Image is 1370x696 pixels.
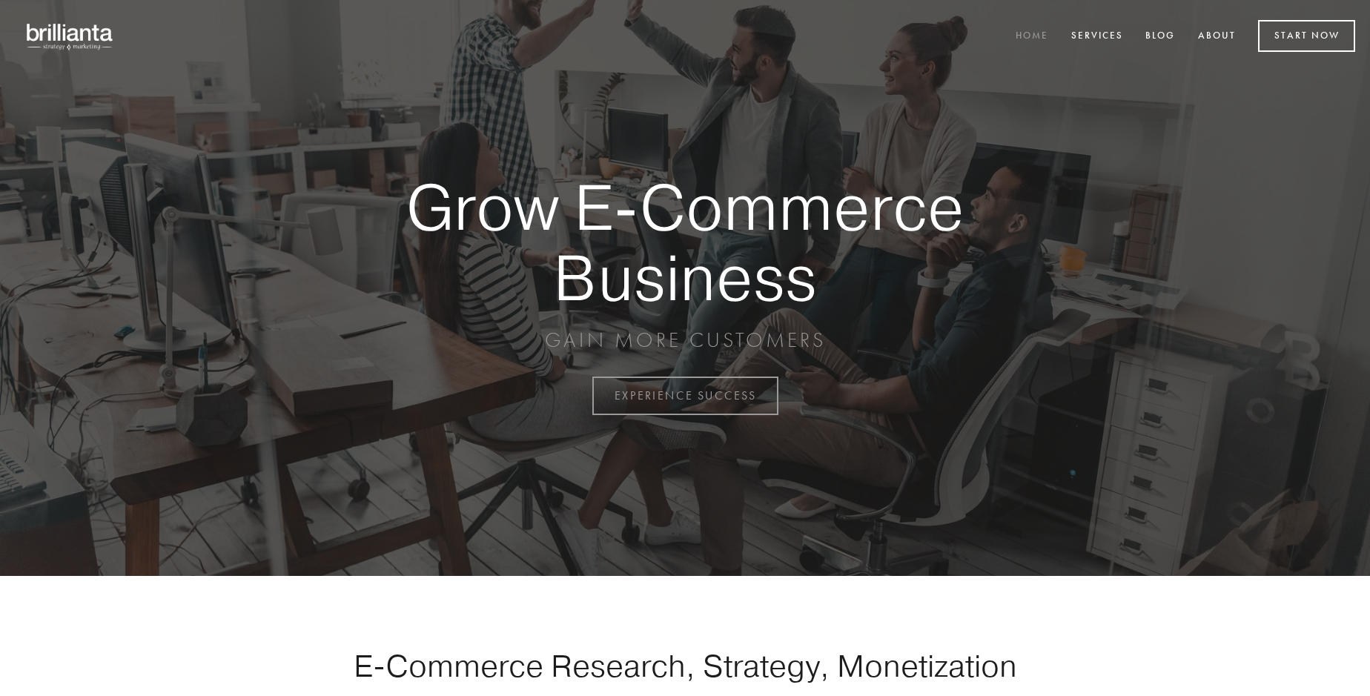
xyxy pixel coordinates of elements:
a: Home [1006,24,1058,49]
a: Services [1062,24,1133,49]
h1: E-Commerce Research, Strategy, Monetization [307,647,1063,684]
strong: Grow E-Commerce Business [354,172,1016,312]
p: GAIN MORE CUSTOMERS [354,327,1016,354]
img: brillianta - research, strategy, marketing [15,15,126,58]
a: Start Now [1258,20,1355,52]
a: EXPERIENCE SUCCESS [592,377,778,415]
a: About [1188,24,1245,49]
a: Blog [1136,24,1185,49]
